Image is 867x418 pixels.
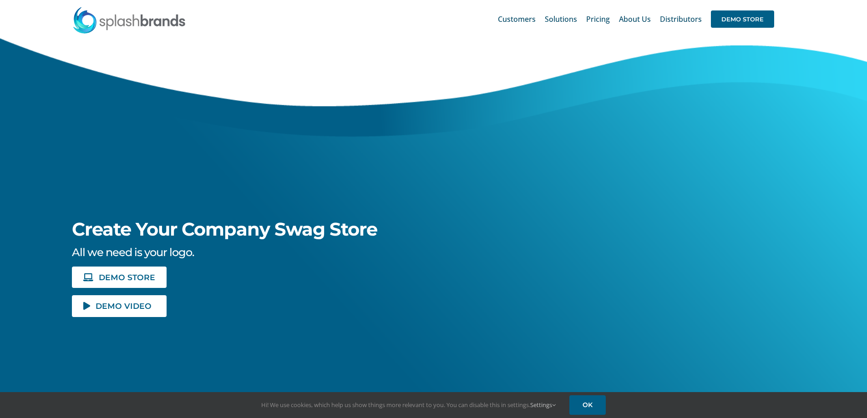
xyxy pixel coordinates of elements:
[498,5,774,34] nav: Main Menu
[711,10,774,28] span: DEMO STORE
[660,15,702,23] span: Distributors
[72,246,194,259] span: All we need is your logo.
[711,5,774,34] a: DEMO STORE
[96,302,152,310] span: DEMO VIDEO
[99,273,155,281] span: DEMO STORE
[498,5,536,34] a: Customers
[498,15,536,23] span: Customers
[619,15,651,23] span: About Us
[569,395,606,415] a: OK
[72,6,186,34] img: SplashBrands.com Logo
[72,218,377,240] span: Create Your Company Swag Store
[72,267,167,288] a: DEMO STORE
[261,401,556,409] span: Hi! We use cookies, which help us show things more relevant to you. You can disable this in setti...
[545,15,577,23] span: Solutions
[586,15,610,23] span: Pricing
[586,5,610,34] a: Pricing
[660,5,702,34] a: Distributors
[530,401,556,409] a: Settings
